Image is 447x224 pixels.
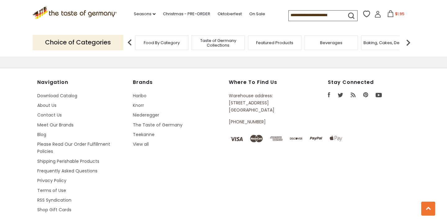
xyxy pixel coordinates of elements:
h4: Where to find us [229,79,300,85]
a: Taste of Germany Collections [193,38,243,48]
a: Shop Gift Cards [37,207,71,213]
p: Warehouse address: [STREET_ADDRESS] [GEOGRAPHIC_DATA] [229,92,300,114]
h4: Stay Connected [328,79,410,85]
p: [PHONE_NUMBER] [229,118,300,126]
a: Beverages [320,40,342,45]
a: Oktoberfest [218,11,242,17]
a: RSS Syndication [37,197,71,203]
a: On Sale [249,11,265,17]
a: About Us [37,102,56,108]
h4: Brands [133,79,222,85]
a: Privacy Policy [37,177,66,184]
a: Seasons [134,11,156,17]
a: Contact Us [37,112,62,118]
a: Christmas - PRE-ORDER [163,11,210,17]
a: Blog [37,131,46,138]
a: Haribo [133,93,147,99]
a: Download Catalog [37,93,77,99]
span: $1.95 [395,11,404,16]
a: Terms of Use [37,187,66,194]
a: Teekanne [133,131,155,138]
h4: Navigation [37,79,127,85]
a: Please Read Our Order Fulfillment Policies [37,141,110,154]
a: Frequently Asked Questions [37,168,97,174]
a: Knorr [133,102,144,108]
p: Choice of Categories [33,35,123,50]
button: $1.95 [382,10,409,20]
a: View all [133,141,149,147]
a: Shipping Perishable Products [37,158,99,164]
img: next arrow [402,36,414,49]
a: Featured Products [256,40,293,45]
a: The Taste of Germany [133,122,183,128]
a: Niederegger [133,112,159,118]
a: Meet Our Brands [37,122,74,128]
a: Food By Category [144,40,180,45]
a: Baking, Cakes, Desserts [363,40,412,45]
img: previous arrow [124,36,136,49]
